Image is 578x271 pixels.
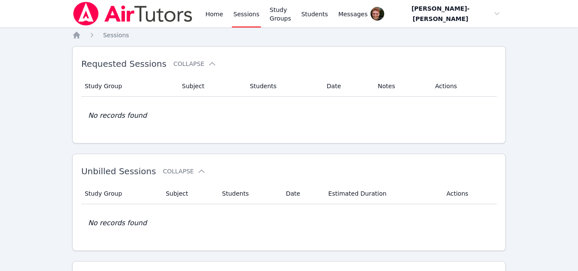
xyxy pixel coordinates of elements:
[245,76,322,97] th: Students
[338,10,368,18] span: Messages
[103,32,129,39] span: Sessions
[322,76,373,97] th: Date
[81,183,161,204] th: Study Group
[441,183,497,204] th: Actions
[160,183,217,204] th: Subject
[373,76,430,97] th: Notes
[173,60,216,68] button: Collapse
[81,59,166,69] span: Requested Sessions
[72,2,193,26] img: Air Tutors
[81,76,177,97] th: Study Group
[72,31,506,39] nav: Breadcrumb
[217,183,281,204] th: Students
[163,167,206,176] button: Collapse
[177,76,245,97] th: Subject
[103,31,129,39] a: Sessions
[430,76,497,97] th: Actions
[81,166,156,176] span: Unbilled Sessions
[81,97,497,134] td: No records found
[81,204,497,242] td: No records found
[281,183,323,204] th: Date
[323,183,441,204] th: Estimated Duration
